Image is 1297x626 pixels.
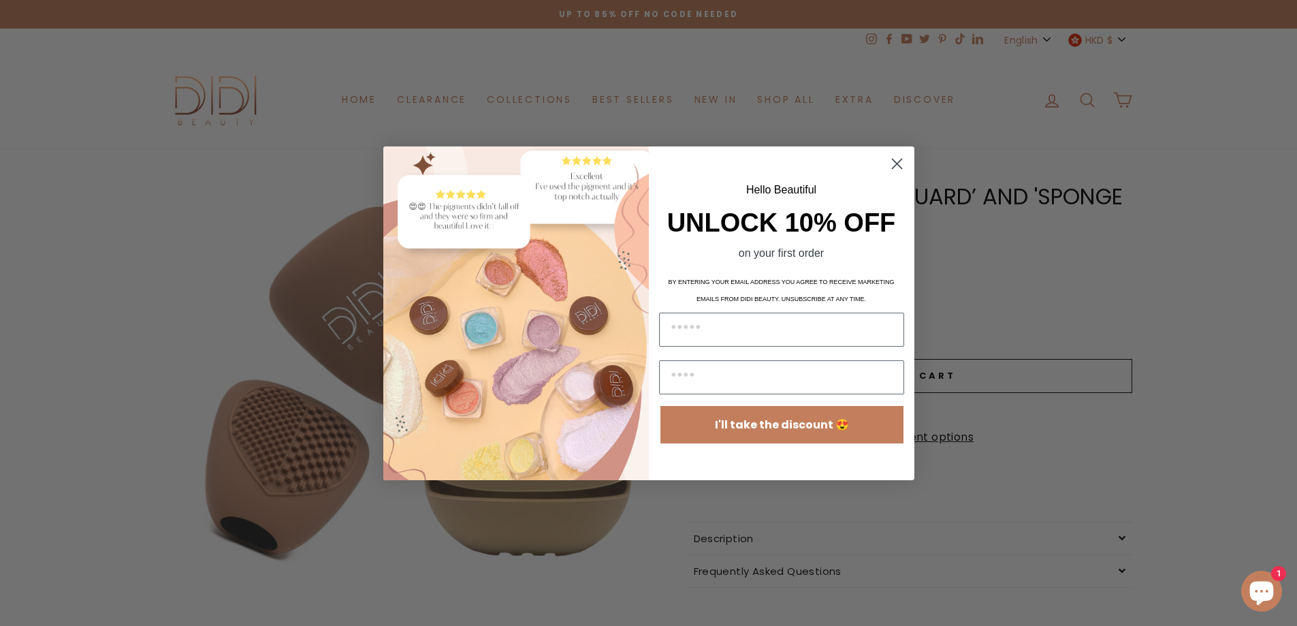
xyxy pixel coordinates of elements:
inbox-online-store-chat: Shopify online store chat [1237,571,1286,615]
button: Close dialog [885,152,909,176]
input: Email [659,313,904,347]
img: 0dd5236a-0aa8-453d-99f7-470cb89382e6.png [383,146,649,480]
span: BY ENTERING YOUR EMAIL ADDRESS YOU AGREE TO RECEIVE MARKETING EMAILS FROM DIDI BEAUTY. UNSUBSCRIB... [669,279,895,302]
span: Hello Beautiful [746,184,816,195]
button: I'll take the discount 😍 [660,406,903,443]
span: UNLOCK 10% OFF [667,208,896,237]
input: Name [659,360,904,394]
span: on your first order [739,247,824,259]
